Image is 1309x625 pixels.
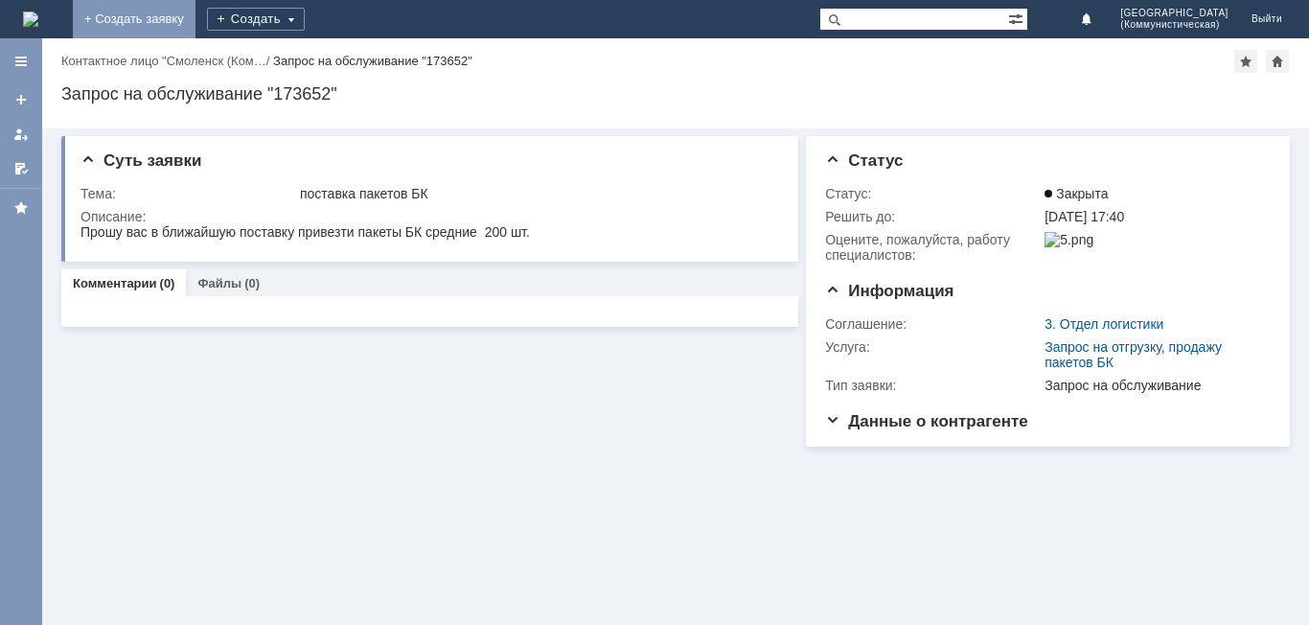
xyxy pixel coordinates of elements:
div: Oцените, пожалуйста, работу специалистов: [825,232,1041,263]
span: Закрыта [1045,186,1108,201]
div: Создать [207,8,305,31]
div: Статус: [825,186,1041,201]
div: Соглашение: [825,316,1041,332]
div: (0) [160,276,175,290]
a: Создать заявку [6,84,36,115]
div: Услуга: [825,339,1041,355]
div: поставка пакетов БК [300,186,772,201]
a: Контактное лицо "Смоленск (Ком… [61,54,266,68]
div: Тип заявки: [825,378,1041,393]
a: Комментарии [73,276,157,290]
a: Запрос на отгрузку, продажу пакетов БК [1045,339,1222,370]
img: logo [23,12,38,27]
div: Запрос на обслуживание "173652" [273,54,472,68]
div: (0) [244,276,260,290]
span: Суть заявки [80,151,201,170]
div: Тема: [80,186,296,201]
div: / [61,54,273,68]
a: Файлы [197,276,241,290]
div: Добавить в избранное [1234,50,1257,73]
span: [DATE] 17:40 [1045,209,1124,224]
span: Данные о контрагенте [825,412,1028,430]
span: Статус [825,151,903,170]
span: (Коммунистическая) [1120,19,1229,31]
a: Мои согласования [6,153,36,184]
a: 3. Отдел логистики [1045,316,1163,332]
div: Запрос на обслуживание "173652" [61,84,1290,104]
a: Мои заявки [6,119,36,150]
span: [GEOGRAPHIC_DATA] [1120,8,1229,19]
a: Перейти на домашнюю страницу [23,12,38,27]
div: Описание: [80,209,776,224]
div: Сделать домашней страницей [1266,50,1289,73]
span: Информация [825,282,953,300]
div: Решить до: [825,209,1041,224]
span: Расширенный поиск [1008,9,1027,27]
img: 5.png [1045,232,1093,247]
div: Запрос на обслуживание [1045,378,1262,393]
